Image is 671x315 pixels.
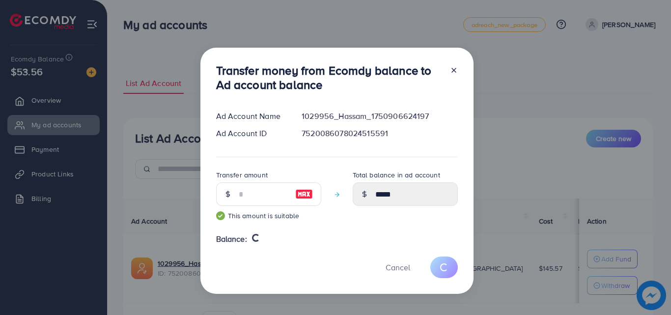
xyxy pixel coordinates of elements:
[216,170,268,180] label: Transfer amount
[294,111,465,122] div: 1029956_Hassam_1750906624197
[216,211,225,220] img: guide
[216,233,247,245] span: Balance:
[216,211,321,221] small: This amount is suitable
[295,188,313,200] img: image
[216,63,442,92] h3: Transfer money from Ecomdy balance to Ad account balance
[208,128,294,139] div: Ad Account ID
[386,262,410,273] span: Cancel
[373,257,422,278] button: Cancel
[208,111,294,122] div: Ad Account Name
[353,170,440,180] label: Total balance in ad account
[294,128,465,139] div: 7520086078024515591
